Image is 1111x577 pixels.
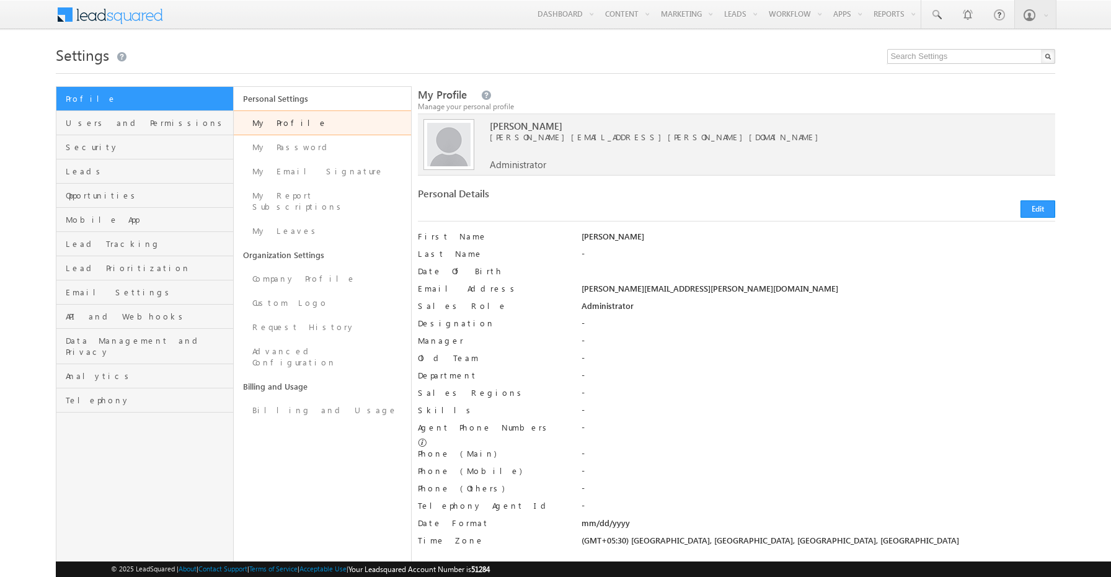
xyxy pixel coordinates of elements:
div: - [582,248,1056,266]
label: Designation [418,318,565,329]
label: Old Team [418,352,565,364]
div: Manage your personal profile [418,101,1056,112]
div: - [582,483,1056,500]
span: Profile [66,93,230,104]
label: Sales Role [418,300,565,311]
span: Lead Tracking [66,238,230,249]
span: Data Management and Privacy [66,335,230,357]
span: [PERSON_NAME] [490,120,1000,132]
a: Email Settings [56,280,233,305]
span: Mobile App [66,214,230,225]
a: Advanced Configuration [234,339,411,375]
label: Phone (Others) [418,483,565,494]
div: - [582,335,1056,352]
a: Opportunities [56,184,233,208]
label: Date Of Birth [418,266,565,277]
span: Users and Permissions [66,117,230,128]
a: Personal Settings [234,87,411,110]
div: - [582,318,1056,335]
label: Email Address [418,283,565,294]
a: Organization Settings [234,243,411,267]
label: Time Zone [418,535,565,546]
label: Phone (Mobile) [418,465,522,476]
label: Phone (Main) [418,448,565,459]
label: Date Format [418,517,565,529]
a: Acceptable Use [299,565,347,573]
a: Custom Logo [234,291,411,315]
span: Email Settings [66,287,230,298]
span: Opportunities [66,190,230,201]
div: - [582,448,1056,465]
a: Users and Permissions [56,111,233,135]
button: Edit [1020,200,1055,218]
a: Analytics [56,364,233,388]
span: Analytics [66,370,230,382]
a: My Password [234,135,411,159]
span: Lead Prioritization [66,262,230,274]
span: API and Webhooks [66,311,230,322]
label: Telephony Agent Id [418,500,565,511]
span: Telephony [66,395,230,406]
label: Sales Regions [418,387,565,398]
span: [PERSON_NAME][EMAIL_ADDRESS][PERSON_NAME][DOMAIN_NAME] [490,132,1000,143]
div: (GMT+05:30) [GEOGRAPHIC_DATA], [GEOGRAPHIC_DATA], [GEOGRAPHIC_DATA], [GEOGRAPHIC_DATA] [582,535,1056,552]
a: Data Management and Privacy [56,329,233,364]
div: - [582,352,1056,370]
div: - [582,465,1056,483]
a: My Email Signature [234,159,411,184]
a: Billing and Usage [234,398,411,423]
a: My Report Subscriptions [234,184,411,219]
span: My Profile [418,87,467,102]
span: Security [66,141,230,153]
a: My Leaves [234,219,411,243]
div: - [582,405,1056,422]
label: First Name [418,231,565,242]
div: - [582,422,1056,439]
div: [PERSON_NAME] [582,231,1056,248]
div: Personal Details [418,188,728,205]
a: Company Profile [234,267,411,291]
span: Leads [66,166,230,177]
a: Leads [56,159,233,184]
div: - [582,500,1056,517]
a: Telephony [56,388,233,413]
a: Billing and Usage [234,375,411,398]
div: - [582,370,1056,387]
a: My Profile [234,110,411,135]
label: Department [418,370,565,381]
span: Your Leadsquared Account Number is [348,565,490,574]
a: Terms of Service [249,565,298,573]
a: API and Webhooks [56,305,233,329]
a: Contact Support [198,565,247,573]
a: Security [56,135,233,159]
a: Mobile App [56,208,233,232]
span: © 2025 LeadSquared | | | | | [111,563,490,575]
label: Skills [418,405,565,416]
div: Administrator [582,300,1056,318]
input: Search Settings [887,49,1055,64]
label: Last Name [418,248,565,259]
label: Manager [418,335,565,346]
span: Administrator [490,159,546,170]
a: Profile [56,87,233,111]
div: - [582,387,1056,405]
a: About [179,565,197,573]
a: Lead Prioritization [56,256,233,280]
label: Agent Phone Numbers [418,422,551,433]
div: mm/dd/yyyy [582,517,1056,535]
span: Settings [56,45,109,65]
a: Request History [234,315,411,339]
a: Lead Tracking [56,232,233,256]
div: [PERSON_NAME][EMAIL_ADDRESS][PERSON_NAME][DOMAIN_NAME] [582,283,1056,300]
span: 51284 [471,565,490,574]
